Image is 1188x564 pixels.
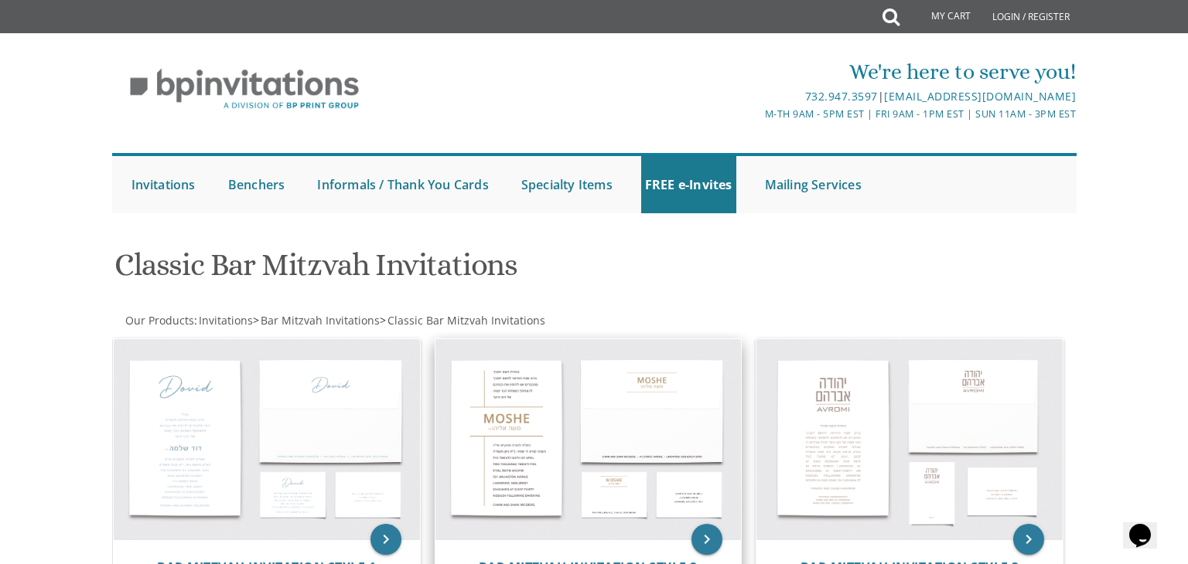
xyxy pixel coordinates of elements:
[114,339,420,540] img: Bar Mitzvah Invitation Style 1
[756,339,1063,540] img: Bar Mitzvah Invitation Style 3
[128,156,200,213] a: Invitations
[517,156,616,213] a: Specialty Items
[199,313,253,328] span: Invitations
[197,313,253,328] a: Invitations
[124,313,194,328] a: Our Products
[224,156,289,213] a: Benchers
[805,89,878,104] a: 732.947.3597
[370,524,401,555] a: keyboard_arrow_right
[641,156,736,213] a: FREE e-Invites
[261,313,380,328] span: Bar Mitzvah Invitations
[112,313,595,328] div: :
[387,313,545,328] span: Classic Bar Mitzvah Invitations
[380,313,545,328] span: >
[386,313,545,328] a: Classic Bar Mitzvah Invitations
[884,89,1076,104] a: [EMAIL_ADDRESS][DOMAIN_NAME]
[435,339,742,540] img: Bar Mitzvah Invitation Style 2
[898,2,981,32] a: My Cart
[761,156,865,213] a: Mailing Services
[434,56,1076,87] div: We're here to serve you!
[253,313,380,328] span: >
[114,248,746,294] h1: Classic Bar Mitzvah Invitations
[259,313,380,328] a: Bar Mitzvah Invitations
[434,87,1076,106] div: |
[1013,524,1044,555] a: keyboard_arrow_right
[313,156,492,213] a: Informals / Thank You Cards
[112,57,377,121] img: BP Invitation Loft
[434,106,1076,122] div: M-Th 9am - 5pm EST | Fri 9am - 1pm EST | Sun 11am - 3pm EST
[691,524,722,555] a: keyboard_arrow_right
[1123,502,1173,549] iframe: chat widget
